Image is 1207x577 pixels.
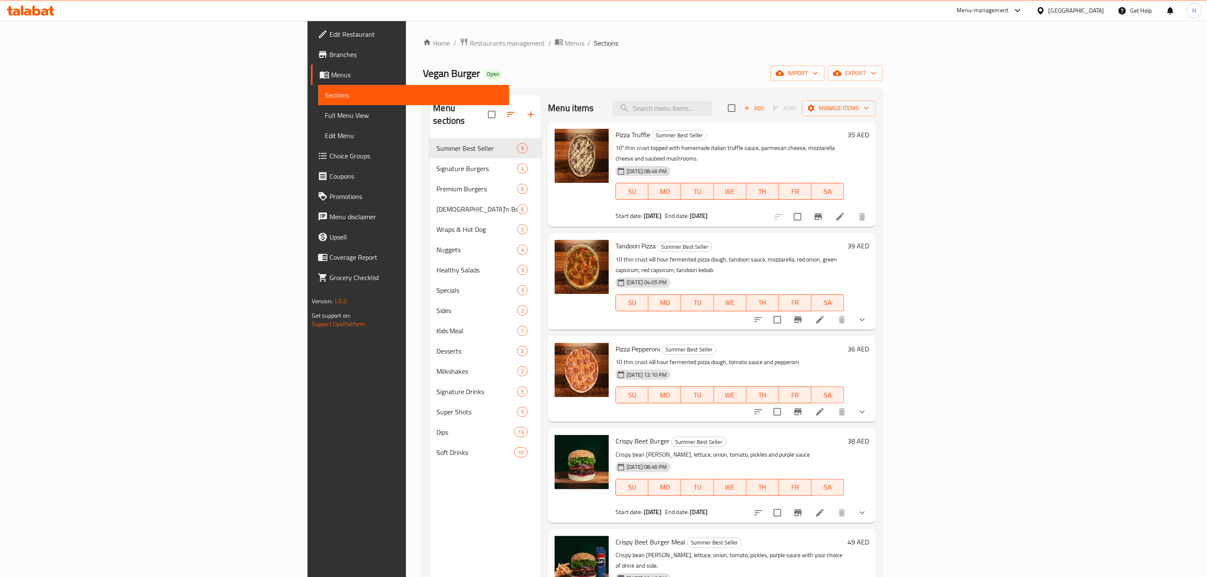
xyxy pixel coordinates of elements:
div: Signature Drinks5 [430,381,541,402]
div: Specials3 [430,280,541,300]
span: TH [750,185,776,198]
span: Healthy Salads [436,265,517,275]
span: [DATE] 12:10 PM [623,371,670,379]
img: Pizza Truffle [555,129,609,183]
span: Summer Best Seller [662,345,716,354]
button: MO [648,183,681,200]
button: WE [714,386,747,403]
div: Summer Best Seller9 [430,138,541,158]
div: Summer Best Seller [662,345,717,355]
span: Menus [331,70,502,80]
span: Nuggets [436,245,517,255]
button: SU [616,294,648,311]
span: Tandoori Pizza [616,240,656,252]
div: Summer Best Seller [671,437,726,447]
button: TH [747,294,779,311]
span: WE [717,297,743,309]
span: TU [684,185,710,198]
div: Soft Drinks [436,447,514,457]
span: 6 [518,205,527,213]
button: delete [852,207,872,227]
span: Crispy Beet Burger Meal [616,536,685,548]
li: / [588,38,591,48]
button: Branch-specific-item [808,207,828,227]
button: show more [852,310,872,330]
span: [DEMOGRAPHIC_DATA]'n Burger [436,204,517,214]
div: Sides [436,305,517,316]
div: Premium Burgers6 [430,179,541,199]
h6: 36 AED [847,343,869,355]
span: Select to update [768,504,786,522]
span: Sections [594,38,618,48]
span: WE [717,481,743,493]
h6: 35 AED [847,129,869,141]
button: TU [681,479,714,496]
button: show more [852,503,872,523]
button: TH [747,386,779,403]
button: Branch-specific-item [788,503,808,523]
a: Menu disclaimer [311,207,509,227]
button: Branch-specific-item [788,402,808,422]
span: export [835,68,876,79]
button: TU [681,294,714,311]
span: Pizza Pepperoni [616,343,660,355]
button: FR [779,386,812,403]
p: 10 thin crust 48 hour fermented pizza dough, tomato sauce and pepperoni [616,357,844,367]
button: delete [832,503,852,523]
div: Healthy Salads3 [430,260,541,280]
button: TH [747,183,779,200]
a: Menus [311,65,509,85]
a: Upsell [311,227,509,247]
span: End date: [665,506,689,517]
span: Sort sections [501,104,521,125]
span: WE [717,389,743,401]
span: Full Menu View [325,110,502,120]
span: [DATE] 08:46 PM [623,167,670,175]
div: items [517,265,528,275]
span: WE [717,185,743,198]
button: WE [714,479,747,496]
span: [DATE] 04:05 PM [623,278,670,286]
div: items [517,326,528,336]
span: Start date: [616,506,643,517]
span: 2 [518,367,527,376]
button: SA [812,294,844,311]
button: FR [779,479,812,496]
span: Menus [565,38,584,48]
span: TU [684,389,710,401]
span: Signature Drinks [436,386,517,397]
button: import [771,65,825,81]
span: Dips [436,427,514,437]
button: TU [681,183,714,200]
span: [DATE] 08:46 PM [623,463,670,471]
button: TH [747,479,779,496]
div: items [517,143,528,153]
button: FR [779,294,812,311]
span: Crispy Beet Burger [616,435,670,447]
span: SA [815,297,841,309]
span: import [777,68,818,79]
span: 9 [518,144,527,152]
span: 4 [518,246,527,254]
div: items [517,407,528,417]
span: Pizza Truffle [616,128,650,141]
button: show more [852,402,872,422]
div: [DEMOGRAPHIC_DATA]'n Burger6 [430,199,541,219]
span: 3 [518,266,527,274]
h2: Menu items [548,102,594,114]
div: Summer Best Seller [652,131,707,141]
span: TU [684,297,710,309]
span: Specials [436,285,517,295]
a: Edit menu item [815,315,825,325]
span: Desserts [436,346,517,356]
div: items [517,224,528,234]
span: Select section [723,99,741,117]
span: H [1192,6,1196,15]
img: Tandoori Pizza [555,240,609,294]
span: 5 [518,388,527,396]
